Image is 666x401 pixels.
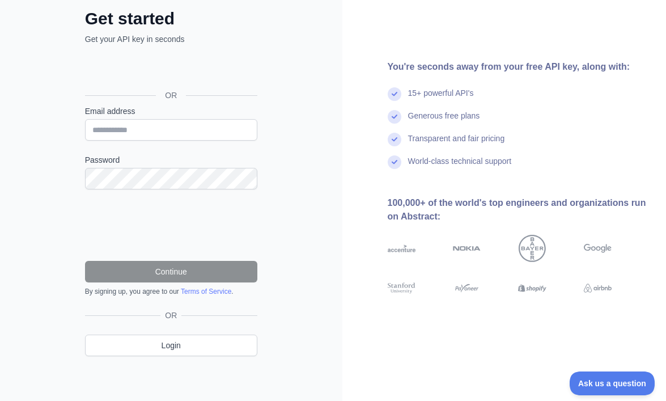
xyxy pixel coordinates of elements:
span: OR [156,90,186,101]
div: Sign in with Google. Opens in new tab [85,57,255,82]
div: 100,000+ of the world's top engineers and organizations run on Abstract: [388,196,648,223]
img: payoneer [453,281,481,296]
img: check mark [388,155,401,169]
div: 15+ powerful API's [408,87,474,110]
img: nokia [453,235,481,262]
img: google [584,235,612,262]
h2: Get started [85,9,257,29]
iframe: Toggle Customer Support [570,372,655,395]
div: World-class technical support [408,155,512,178]
img: shopify [518,281,546,296]
span: OR [160,310,181,321]
iframe: reCAPTCHA [85,203,257,247]
div: By signing up, you agree to our . [85,287,257,296]
a: Login [85,335,257,356]
p: Get your API key in seconds [85,33,257,45]
a: Terms of Service [181,288,231,296]
img: stanford university [388,281,415,296]
img: check mark [388,87,401,101]
label: Email address [85,105,257,117]
img: check mark [388,110,401,124]
img: accenture [388,235,415,262]
div: You're seconds away from your free API key, along with: [388,60,648,74]
label: Password [85,154,257,166]
iframe: Sign in with Google Button [79,57,261,82]
button: Continue [85,261,257,282]
img: bayer [519,235,546,262]
div: Generous free plans [408,110,480,133]
img: check mark [388,133,401,146]
img: airbnb [584,281,612,296]
div: Transparent and fair pricing [408,133,505,155]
